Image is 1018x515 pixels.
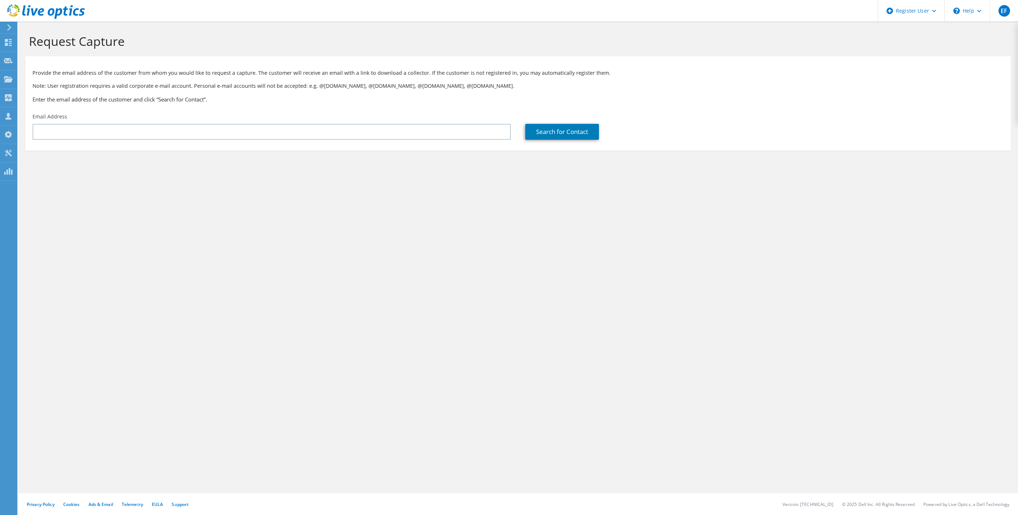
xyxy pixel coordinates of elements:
[152,501,163,507] a: EULA
[29,34,1004,49] h1: Request Capture
[782,501,833,507] li: Version: [TECHNICAL_ID]
[27,501,55,507] a: Privacy Policy
[172,501,189,507] a: Support
[33,95,1004,103] h3: Enter the email address of the customer and click “Search for Contact”.
[89,501,113,507] a: Ads & Email
[998,5,1010,17] span: EF
[923,501,1009,507] li: Powered by Live Optics, a Dell Technology
[33,113,67,120] label: Email Address
[953,8,960,14] svg: \n
[33,82,1004,90] p: Note: User registration requires a valid corporate e-mail account. Personal e-mail accounts will ...
[842,501,915,507] li: © 2025 Dell Inc. All Rights Reserved
[33,69,1004,77] p: Provide the email address of the customer from whom you would like to request a capture. The cust...
[122,501,143,507] a: Telemetry
[525,124,599,140] a: Search for Contact
[63,501,80,507] a: Cookies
